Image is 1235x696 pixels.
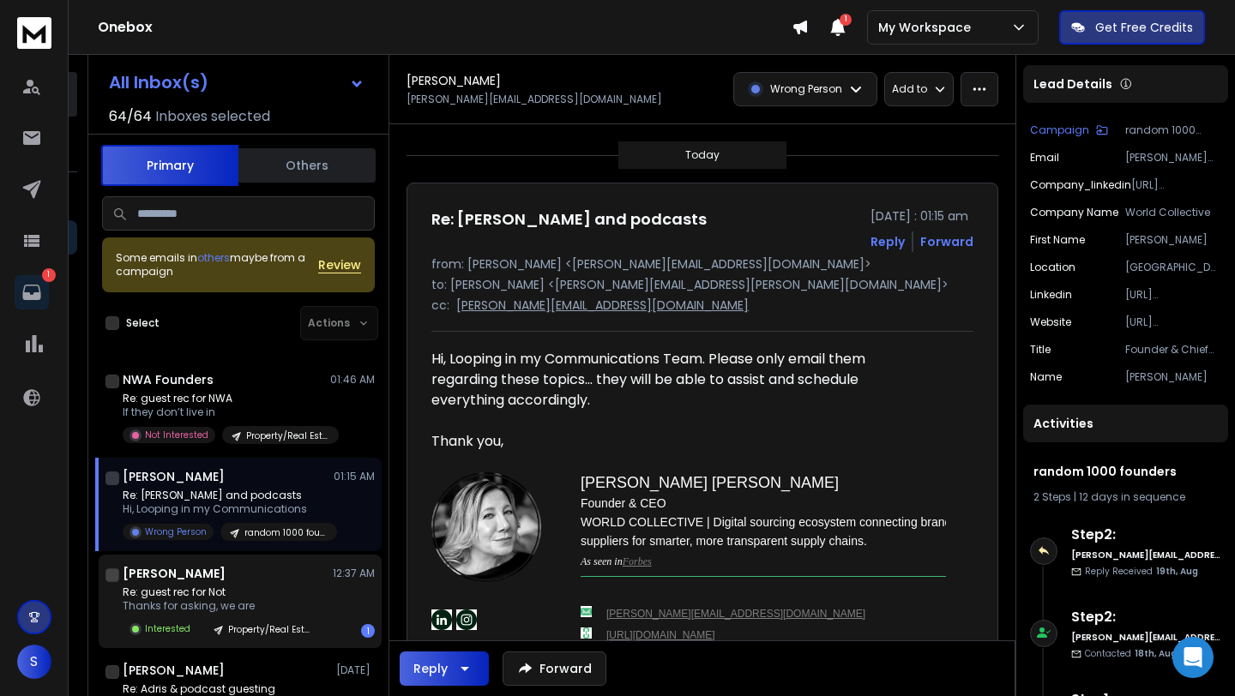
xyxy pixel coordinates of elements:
[413,660,448,677] div: Reply
[15,275,49,309] a: 1
[42,268,56,282] p: 1
[1030,151,1059,165] p: Email
[1156,565,1198,578] span: 19th, Aug
[920,233,973,250] div: Forward
[1059,10,1205,45] button: Get Free Credits
[197,250,230,265] span: others
[123,405,328,419] p: If they don’t live in
[400,651,489,686] button: Reply
[431,255,973,273] p: from: [PERSON_NAME] <[PERSON_NAME][EMAIL_ADDRESS][DOMAIN_NAME]>
[336,663,375,677] p: [DATE]
[1030,123,1089,137] p: Campaign
[581,515,722,529] span: WORLD COLLECTIVE | D
[109,74,208,91] h1: All Inbox(s)
[606,629,715,641] a: [URL][DOMAIN_NAME]
[1135,647,1177,660] span: 18th, Aug
[1030,343,1051,357] p: title
[606,608,865,620] a: [PERSON_NAME][EMAIL_ADDRESS][DOMAIN_NAME]
[1079,489,1185,504] span: 12 days in sequence
[109,106,152,127] span: 64 / 64
[1033,489,1071,504] span: 2 Steps
[246,429,328,442] p: Property/Real Estate ([PERSON_NAME] + [PERSON_NAME]) Batch #2
[98,17,792,38] h1: Onebox
[333,567,375,580] p: 12:37 AM
[1125,343,1221,357] p: Founder & Chief Sustainability Officer
[1125,315,1221,329] p: [URL][DOMAIN_NAME]
[581,496,666,510] span: Founder & CEO
[581,627,592,639] img: website
[1030,206,1118,219] p: Company Name
[1085,647,1177,660] p: Contacted
[712,474,839,491] span: [PERSON_NAME]
[431,207,707,231] h1: Re: [PERSON_NAME] and podcasts
[871,207,973,225] p: [DATE] : 01:15 am
[431,297,449,314] p: cc:
[431,349,932,411] div: Hi, Looping in my Communications Team. Please only email them regarding these topics... they will...
[1030,288,1072,302] p: linkedin
[228,623,310,636] p: Property/Real Estate ([PERSON_NAME] + [PERSON_NAME]) Batch #2
[126,316,160,330] label: Select
[17,17,51,49] img: logo
[123,662,225,679] h1: [PERSON_NAME]
[123,565,226,582] h1: [PERSON_NAME]
[318,256,361,273] button: Review
[1033,490,1218,504] div: |
[892,82,927,96] p: Add to
[1030,233,1085,247] p: First Name
[145,622,190,635] p: Interested
[1033,463,1218,480] h1: random 1000 founders
[123,468,225,485] h1: [PERSON_NAME]
[116,251,318,279] div: Some emails in maybe from a campaign
[581,606,592,617] img: emailAddress
[17,645,51,679] button: S
[123,585,321,599] p: Re: guest rec for Not
[1030,261,1075,274] p: location
[1131,178,1221,192] p: [URL][DOMAIN_NAME]
[456,297,749,314] p: [PERSON_NAME][EMAIL_ADDRESS][DOMAIN_NAME]
[1071,631,1221,644] h6: [PERSON_NAME][EMAIL_ADDRESS][PERSON_NAME][DOMAIN_NAME]
[1030,123,1108,137] button: Campaign
[1125,288,1221,302] p: [URL][DOMAIN_NAME]
[1071,549,1221,561] h6: [PERSON_NAME][EMAIL_ADDRESS][PERSON_NAME][DOMAIN_NAME]
[123,599,321,613] p: Thanks for asking, we are
[1095,19,1193,36] p: Get Free Credits
[238,147,376,184] button: Others
[244,526,327,539] p: random 1000 founders
[770,82,842,96] p: Wrong Person
[1125,206,1221,219] p: World Collective
[840,14,852,26] span: 1
[623,555,652,567] a: Forbes
[1125,261,1221,274] p: [GEOGRAPHIC_DATA], [US_STATE], [GEOGRAPHIC_DATA]
[123,682,321,696] p: Re: Adris & podcast guesting
[123,392,328,405] p: Re: guest rec for NWA
[431,609,452,630] img: linkedin
[431,431,932,452] div: Thank you,
[155,106,270,127] h3: Inboxes selected
[431,472,541,582] img: image.png
[1085,565,1198,578] p: Reply Received
[95,65,378,99] button: All Inbox(s)
[407,72,501,89] h1: [PERSON_NAME]
[1125,370,1221,384] p: [PERSON_NAME]
[361,624,375,638] div: 1
[1030,178,1131,192] p: company_linkedin
[145,525,207,538] p: Wrong Person
[1172,637,1214,678] div: Open Intercom Messenger
[1030,370,1062,384] p: Name
[503,651,606,686] button: Forward
[871,233,905,250] button: Reply
[456,609,477,630] img: instagram
[1030,315,1071,329] p: website
[1033,75,1112,93] p: Lead Details
[123,502,328,516] p: Hi, Looping in my Communications
[581,515,985,548] span: igital sourcing ecosystem connecting brands and suppliers for smarter, more transparent supply ch...
[1071,525,1221,545] h6: Step 2 :
[1125,233,1221,247] p: [PERSON_NAME]
[581,555,652,567] i: As seen in
[123,371,214,388] h1: NWA Founders
[1125,151,1221,165] p: [PERSON_NAME][EMAIL_ADDRESS][DOMAIN_NAME]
